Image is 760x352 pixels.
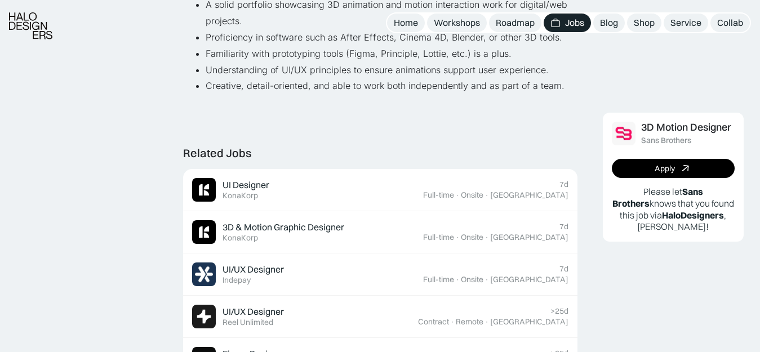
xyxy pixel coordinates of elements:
div: [GEOGRAPHIC_DATA] [490,317,568,327]
img: Job Image [192,262,216,286]
div: Workshops [434,17,480,29]
div: Onsite [461,190,483,200]
p: ‍ [183,94,577,110]
img: Job Image [192,178,216,202]
div: >25d [550,306,568,316]
div: UI Designer [223,179,269,191]
div: Related Jobs [183,146,251,160]
div: Service [670,17,701,29]
a: Shop [627,14,661,32]
div: Indepay [223,275,251,285]
div: Apply [655,164,675,173]
div: KonaKorp [223,233,258,243]
div: Contract [418,317,449,327]
div: Remote [456,317,483,327]
a: Collab [710,14,750,32]
a: Roadmap [489,14,541,32]
li: Creative, detail-oriented, and able to work both independently and as part of a team. [206,78,577,94]
a: Job Image3D & Motion Graphic DesignerKonaKorp7dFull-time·Onsite·[GEOGRAPHIC_DATA] [183,211,577,253]
div: Sans Brothers [641,136,691,145]
div: · [455,275,460,284]
div: · [450,317,455,327]
div: Home [394,17,418,29]
a: Service [664,14,708,32]
li: Understanding of UI/UX principles to ensure animations support user experience. [206,62,577,78]
div: UI/UX Designer [223,264,284,275]
div: [GEOGRAPHIC_DATA] [490,233,568,242]
a: Blog [593,14,625,32]
a: Job ImageUI/UX DesignerIndepay7dFull-time·Onsite·[GEOGRAPHIC_DATA] [183,253,577,296]
a: Apply [612,159,735,178]
div: 3D & Motion Graphic Designer [223,221,344,233]
div: Full-time [423,190,454,200]
div: 7d [559,180,568,189]
div: Blog [600,17,618,29]
div: Reel Unlimited [223,318,273,327]
div: · [485,275,489,284]
a: Jobs [544,14,591,32]
div: · [455,190,460,200]
div: 3D Motion Designer [641,122,731,133]
div: · [485,190,489,200]
img: Job Image [192,305,216,328]
div: [GEOGRAPHIC_DATA] [490,275,568,284]
div: Roadmap [496,17,535,29]
div: · [485,317,489,327]
div: [GEOGRAPHIC_DATA] [490,190,568,200]
p: Please let knows that you found this job via , [PERSON_NAME]! [612,186,735,233]
li: Proficiency in software such as After Effects, Cinema 4D, Blender, or other 3D tools. [206,29,577,46]
a: Job ImageUI DesignerKonaKorp7dFull-time·Onsite·[GEOGRAPHIC_DATA] [183,169,577,211]
div: KonaKorp [223,191,258,200]
b: HaloDesigners [662,210,724,221]
div: Onsite [461,275,483,284]
li: Familiarity with prototyping tools (Figma, Principle, Lottie, etc.) is a plus. [206,46,577,62]
div: UI/UX Designer [223,306,284,318]
div: Collab [717,17,743,29]
div: 7d [559,264,568,274]
img: Job Image [612,122,635,145]
div: Full-time [423,275,454,284]
div: · [485,233,489,242]
a: Home [387,14,425,32]
b: Sans Brothers [612,186,703,209]
div: Full-time [423,233,454,242]
img: Job Image [192,220,216,244]
div: Onsite [461,233,483,242]
div: Jobs [565,17,584,29]
div: 7d [559,222,568,231]
a: Workshops [427,14,487,32]
div: · [455,233,460,242]
div: Shop [634,17,655,29]
a: Job ImageUI/UX DesignerReel Unlimited>25dContract·Remote·[GEOGRAPHIC_DATA] [183,296,577,338]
